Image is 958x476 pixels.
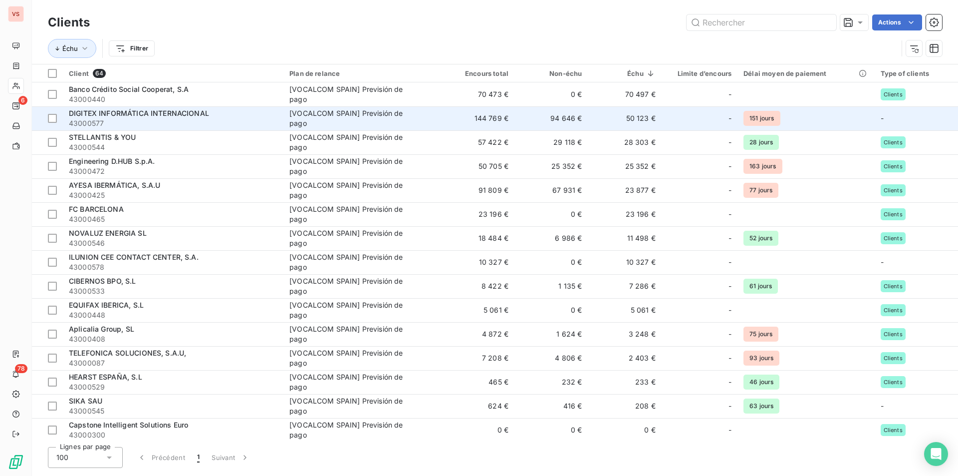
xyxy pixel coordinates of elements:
[15,364,27,373] span: 78
[520,69,582,77] div: Non-échu
[447,69,508,77] div: Encours total
[197,453,200,463] span: 1
[62,44,78,52] span: Échu
[289,372,414,392] div: [VOCALCOM SPAIN] Previsión de pago
[69,229,147,237] span: NOVALUZ ENERGIA SL
[514,298,588,322] td: 0 €
[884,187,903,193] span: Clients
[588,82,661,106] td: 70 497 €
[514,226,588,250] td: 6 986 €
[728,257,731,267] span: -
[441,274,514,298] td: 8 422 €
[728,185,731,195] span: -
[743,375,779,390] span: 46 jours
[588,370,661,394] td: 233 €
[289,108,414,128] div: [VOCALCOM SPAIN] Previsión de pago
[728,329,731,339] span: -
[588,226,661,250] td: 11 498 €
[441,202,514,226] td: 23 196 €
[884,91,903,97] span: Clients
[69,373,142,381] span: HEARST ESPAÑA, S.L
[441,106,514,130] td: 144 769 €
[289,132,414,152] div: [VOCALCOM SPAIN] Previsión de pago
[514,130,588,154] td: 29 118 €
[69,85,189,93] span: Banco Crédito Social Cooperat, S.A
[131,447,191,468] button: Précédent
[289,180,414,200] div: [VOCALCOM SPAIN] Previsión de pago
[69,109,209,117] span: DIGITEX INFORMÁTICA INTERNACIONAL
[69,157,155,165] span: Engineering D.HUB S.p.A.
[69,286,277,296] span: 43000533
[441,250,514,274] td: 10 327 €
[48,39,96,58] button: Échu
[514,154,588,178] td: 25 352 €
[289,69,435,77] div: Plan de relance
[728,233,731,243] span: -
[289,420,414,440] div: [VOCALCOM SPAIN] Previsión de pago
[289,348,414,368] div: [VOCALCOM SPAIN] Previsión de pago
[514,82,588,106] td: 0 €
[728,305,731,315] span: -
[69,205,124,213] span: FC BARCELONA
[69,301,144,309] span: EQUIFAX IBERICA, S.L
[441,322,514,346] td: 4 872 €
[289,396,414,416] div: [VOCALCOM SPAIN] Previsión de pago
[514,346,588,370] td: 4 806 €
[884,307,903,313] span: Clients
[69,181,160,189] span: AYESA IBERMÁTICA, S.A.U
[687,14,836,30] input: Rechercher
[743,183,778,198] span: 77 jours
[884,355,903,361] span: Clients
[514,106,588,130] td: 94 646 €
[69,406,277,416] span: 43000545
[69,421,188,429] span: Capstone Intelligent Solutions Euro
[289,156,414,176] div: [VOCALCOM SPAIN] Previsión de pago
[743,69,869,77] div: Délai moyen de paiement
[881,402,884,410] span: -
[69,430,277,440] span: 43000300
[514,202,588,226] td: 0 €
[588,154,661,178] td: 25 352 €
[588,178,661,202] td: 23 877 €
[441,178,514,202] td: 91 809 €
[441,298,514,322] td: 5 061 €
[924,442,948,466] div: Open Intercom Messenger
[514,322,588,346] td: 1 624 €
[743,231,778,246] span: 52 jours
[588,322,661,346] td: 3 248 €
[69,253,199,261] span: ILUNION CEE CONTACT CENTER, S.A.
[441,82,514,106] td: 70 473 €
[884,427,903,433] span: Clients
[588,202,661,226] td: 23 196 €
[69,238,277,248] span: 43000546
[69,262,277,272] span: 43000578
[728,113,731,123] span: -
[728,353,731,363] span: -
[69,358,277,368] span: 43000087
[728,161,731,171] span: -
[884,331,903,337] span: Clients
[289,276,414,296] div: [VOCALCOM SPAIN] Previsión de pago
[872,14,922,30] button: Actions
[514,394,588,418] td: 416 €
[884,211,903,217] span: Clients
[884,379,903,385] span: Clients
[588,106,661,130] td: 50 123 €
[441,394,514,418] td: 624 €
[514,274,588,298] td: 1 135 €
[588,250,661,274] td: 10 327 €
[69,325,134,333] span: Aplicalia Group, SL
[69,214,277,224] span: 43000465
[69,382,277,392] span: 43000529
[728,401,731,411] span: -
[69,118,277,128] span: 43000577
[18,96,27,105] span: 6
[191,447,206,468] button: 1
[93,69,106,78] span: 64
[289,324,414,344] div: [VOCALCOM SPAIN] Previsión de pago
[743,279,778,294] span: 61 jours
[588,274,661,298] td: 7 286 €
[69,190,277,200] span: 43000425
[728,377,731,387] span: -
[881,258,884,266] span: -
